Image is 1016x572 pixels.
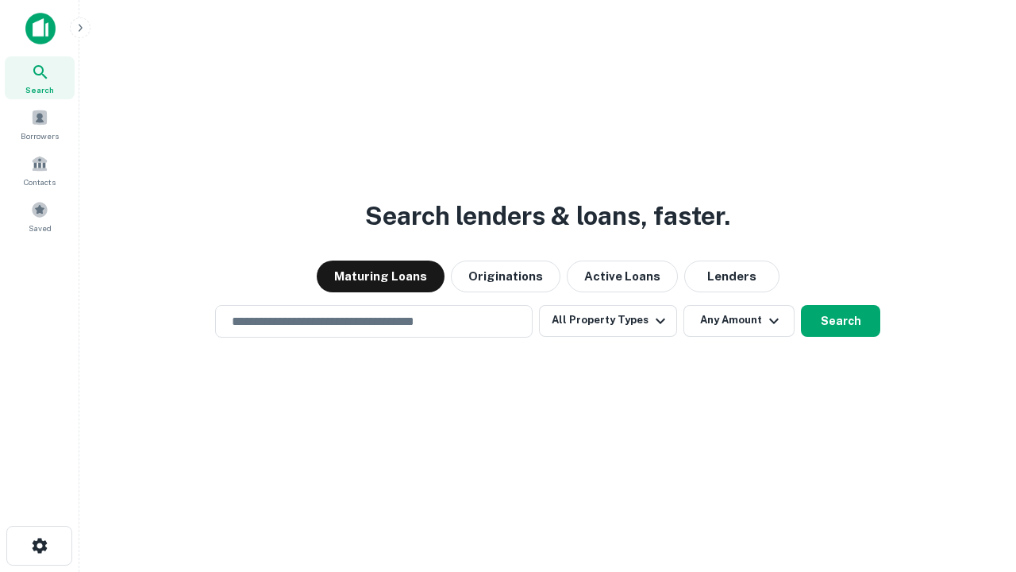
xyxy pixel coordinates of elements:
[937,394,1016,470] iframe: Chat Widget
[539,305,677,337] button: All Property Types
[5,149,75,191] a: Contacts
[25,13,56,44] img: capitalize-icon.png
[567,261,678,292] button: Active Loans
[5,102,75,145] a: Borrowers
[683,305,795,337] button: Any Amount
[451,261,560,292] button: Originations
[684,261,779,292] button: Lenders
[29,222,52,234] span: Saved
[317,261,444,292] button: Maturing Loans
[21,129,59,142] span: Borrowers
[365,197,730,235] h3: Search lenders & loans, faster.
[5,56,75,99] a: Search
[25,83,54,96] span: Search
[24,176,56,188] span: Contacts
[801,305,880,337] button: Search
[5,195,75,238] a: Saved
